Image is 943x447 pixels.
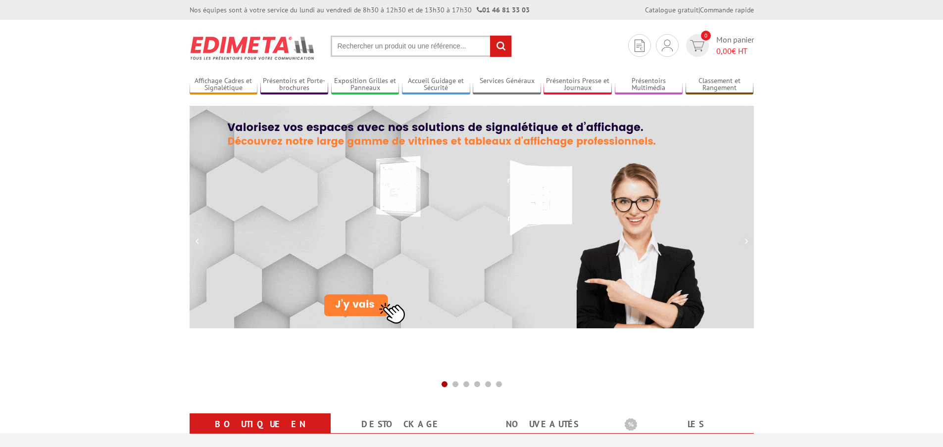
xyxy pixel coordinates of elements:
[331,36,512,57] input: Rechercher un produit ou une référence...
[645,5,698,14] a: Catalogue gratuit
[615,77,683,93] a: Présentoirs Multimédia
[701,31,711,41] span: 0
[645,5,754,15] div: |
[190,30,316,66] img: Présentoir, panneau, stand - Edimeta - PLV, affichage, mobilier bureau, entreprise
[190,5,530,15] div: Nos équipes sont à votre service du lundi au vendredi de 8h30 à 12h30 et de 13h30 à 17h30
[473,77,541,93] a: Services Généraux
[544,77,612,93] a: Présentoirs Presse et Journaux
[190,77,258,93] a: Affichage Cadres et Signalétique
[490,36,511,57] input: rechercher
[716,46,732,56] span: 0,00
[716,34,754,57] span: Mon panier
[260,77,329,93] a: Présentoirs et Porte-brochures
[635,40,645,52] img: devis rapide
[684,34,754,57] a: devis rapide 0 Mon panier 0,00€ HT
[700,5,754,14] a: Commande rapide
[402,77,470,93] a: Accueil Guidage et Sécurité
[625,415,748,435] b: Les promotions
[662,40,673,51] img: devis rapide
[690,40,704,51] img: devis rapide
[477,5,530,14] strong: 01 46 81 33 03
[716,45,754,57] span: € HT
[484,415,601,433] a: nouveautés
[686,77,754,93] a: Classement et Rangement
[331,77,399,93] a: Exposition Grilles et Panneaux
[343,415,460,433] a: Destockage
